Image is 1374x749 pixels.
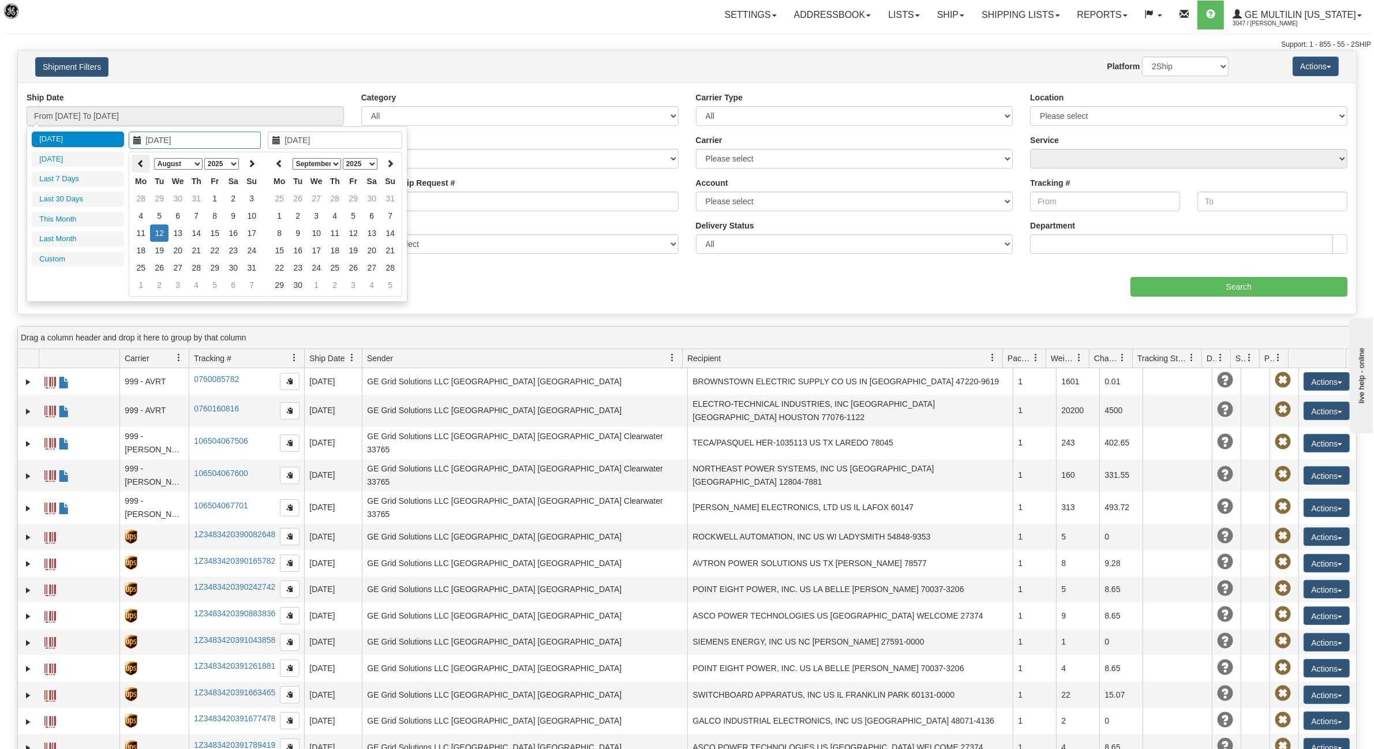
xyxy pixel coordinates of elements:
[1056,524,1099,550] td: 5
[1099,492,1143,524] td: 493.72
[194,688,275,697] a: 1Z3483420391663465
[361,177,455,189] label: Order # / Ship Request #
[1056,427,1099,459] td: 243
[150,224,169,242] td: 12
[242,224,261,242] td: 17
[289,190,307,207] td: 26
[44,685,56,703] a: Label
[194,436,248,445] a: 106504067506
[1056,655,1099,681] td: 4
[1113,348,1132,368] a: Charge filter column settings
[44,400,56,419] a: Label
[150,173,169,190] th: Tu
[224,190,242,207] td: 2
[362,550,687,576] td: GE Grid Solutions LLC [GEOGRAPHIC_DATA] [GEOGRAPHIC_DATA]
[362,207,381,224] td: 6
[687,629,1013,656] td: SIEMENS ENERGY, INC US NC [PERSON_NAME] 27591-0000
[362,224,381,242] td: 13
[125,687,137,702] img: 8 - UPS
[270,190,289,207] td: 25
[1304,606,1350,625] button: Actions
[381,207,399,224] td: 7
[289,173,307,190] th: Tu
[194,501,248,510] a: 106504067701
[973,1,1068,29] a: Shipping lists
[1013,492,1056,524] td: 1
[687,576,1013,603] td: POINT EIGHT POWER, INC. US LA BELLE [PERSON_NAME] 70037-3206
[32,212,124,227] li: This Month
[119,395,189,427] td: 999 - AVRT
[307,207,325,224] td: 3
[1013,681,1056,708] td: 1
[187,242,205,259] td: 21
[687,395,1013,427] td: ELECTRO-TECHNICAL INDUSTRIES, INC [GEOGRAPHIC_DATA] [GEOGRAPHIC_DATA] HOUSTON 77076-1122
[687,681,1013,708] td: SWITCHBOARD APPARATUS, INC US IL FRANKLIN PARK 60131-0000
[304,459,362,492] td: [DATE]
[1030,220,1075,231] label: Department
[1056,576,1099,603] td: 5
[1211,348,1230,368] a: Delivery Status filter column settings
[696,177,728,189] label: Account
[44,372,56,390] a: Label
[194,374,239,384] a: 0760085782
[362,190,381,207] td: 30
[785,1,880,29] a: Addressbook
[1304,554,1350,572] button: Actions
[1056,395,1099,427] td: 20200
[205,259,224,276] td: 29
[194,404,239,413] a: 0760160816
[1099,427,1143,459] td: 402.65
[32,132,124,147] li: [DATE]
[132,242,150,259] td: 18
[194,530,275,539] a: 1Z3483420390082648
[23,663,34,675] a: Expand
[205,242,224,259] td: 22
[1304,402,1350,420] button: Actions
[150,242,169,259] td: 19
[381,190,399,207] td: 31
[1304,499,1350,517] button: Actions
[32,252,124,267] li: Custom
[304,576,362,603] td: [DATE]
[304,629,362,656] td: [DATE]
[132,173,150,190] th: Mo
[696,220,754,231] label: Delivery Status
[696,134,722,146] label: Carrier
[3,3,62,32] img: logo3047.jpg
[280,712,299,729] button: Copy to clipboard
[119,492,189,524] td: 999 - [PERSON_NAME]
[1013,602,1056,629] td: 1
[1304,434,1350,452] button: Actions
[169,207,187,224] td: 6
[307,242,325,259] td: 17
[304,681,362,708] td: [DATE]
[1056,602,1099,629] td: 9
[44,658,56,677] a: Label
[1056,708,1099,735] td: 2
[1099,629,1143,656] td: 0
[362,427,687,459] td: GE Grid Solutions LLC [GEOGRAPHIC_DATA] [GEOGRAPHIC_DATA] Clearwater 33765
[1030,177,1070,189] label: Tracking #
[1240,348,1259,368] a: Shipment Issues filter column settings
[125,582,137,597] img: 8 - UPS
[362,655,687,681] td: GE Grid Solutions LLC [GEOGRAPHIC_DATA] [GEOGRAPHIC_DATA]
[187,224,205,242] td: 14
[132,190,150,207] td: 28
[1304,466,1350,485] button: Actions
[23,585,34,596] a: Expand
[3,40,1371,50] div: Support: 1 - 855 - 55 - 2SHIP
[242,173,261,190] th: Su
[125,556,137,570] img: 8 - UPS
[270,242,289,259] td: 15
[169,173,187,190] th: We
[44,527,56,545] a: Label
[362,395,687,427] td: GE Grid Solutions LLC [GEOGRAPHIC_DATA] [GEOGRAPHIC_DATA]
[381,173,399,190] th: Su
[205,190,224,207] td: 1
[224,259,242,276] td: 30
[344,190,362,207] td: 29
[687,459,1013,492] td: NORTHEAST POWER SYSTEMS, INC US [GEOGRAPHIC_DATA] [GEOGRAPHIC_DATA] 12804-7881
[687,655,1013,681] td: POINT EIGHT POWER, INC. US LA BELLE [PERSON_NAME] 70037-3206
[1304,686,1350,704] button: Actions
[1107,61,1140,72] label: Platform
